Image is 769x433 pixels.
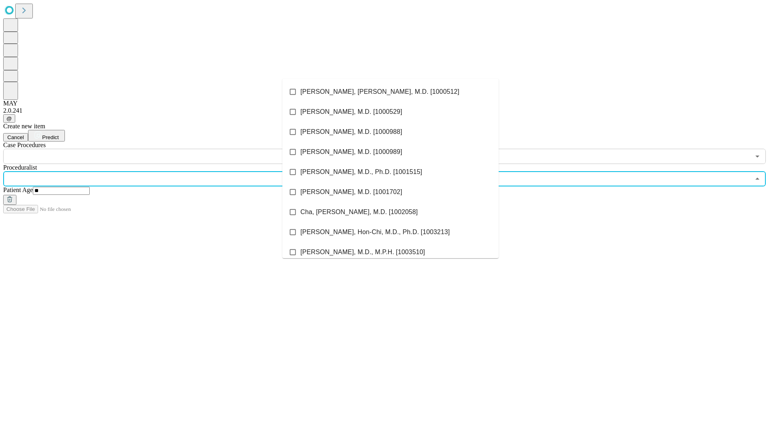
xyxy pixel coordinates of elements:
[300,147,402,157] span: [PERSON_NAME], M.D. [1000989]
[6,115,12,121] span: @
[752,173,763,184] button: Close
[752,151,763,162] button: Open
[3,123,45,129] span: Create new item
[300,167,422,177] span: [PERSON_NAME], M.D., Ph.D. [1001515]
[7,134,24,140] span: Cancel
[300,87,459,97] span: [PERSON_NAME], [PERSON_NAME], M.D. [1000512]
[3,164,37,171] span: Proceduralist
[42,134,58,140] span: Predict
[3,100,766,107] div: MAY
[300,127,402,137] span: [PERSON_NAME], M.D. [1000988]
[3,133,28,142] button: Cancel
[300,107,402,117] span: [PERSON_NAME], M.D. [1000529]
[3,186,33,193] span: Patient Age
[3,142,46,148] span: Scheduled Procedure
[300,187,402,197] span: [PERSON_NAME], M.D. [1001702]
[300,207,418,217] span: Cha, [PERSON_NAME], M.D. [1002058]
[300,247,425,257] span: [PERSON_NAME], M.D., M.P.H. [1003510]
[3,107,766,114] div: 2.0.241
[300,227,450,237] span: [PERSON_NAME], Hon-Chi, M.D., Ph.D. [1003213]
[3,114,15,123] button: @
[28,130,65,142] button: Predict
